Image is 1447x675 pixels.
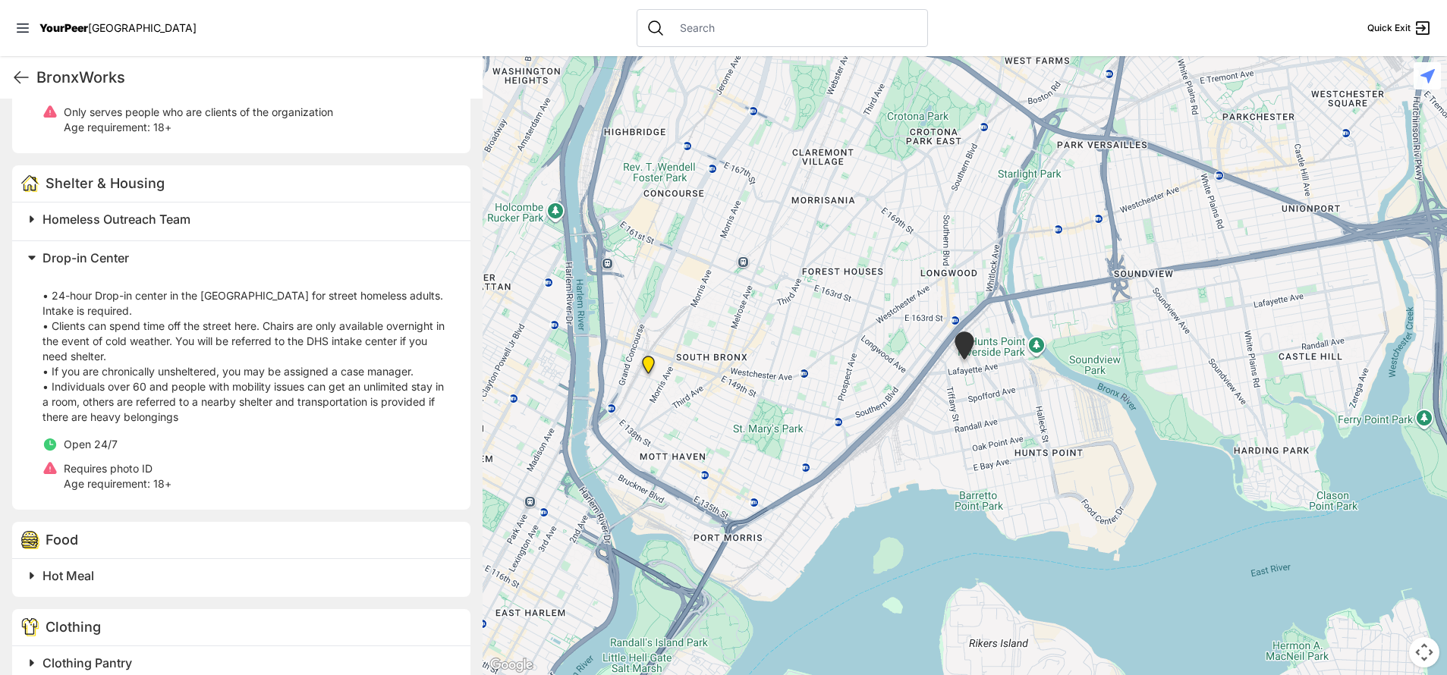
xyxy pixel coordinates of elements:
button: Map camera controls [1409,637,1439,667]
h1: BronxWorks [36,67,470,88]
span: Only serves people who are clients of the organization [64,105,333,118]
p: 18+ [64,120,333,135]
div: Harm Reduction Center [639,356,658,380]
p: • 24-hour Drop-in center in the [GEOGRAPHIC_DATA] for street homeless adults. Intake is required.... [42,273,452,425]
span: Quick Exit [1367,22,1411,34]
span: Shelter & Housing [46,175,165,191]
a: Quick Exit [1367,19,1432,37]
span: [GEOGRAPHIC_DATA] [88,21,197,34]
div: Living Room 24-Hour Drop-In Center [952,331,977,366]
span: YourPeer [39,21,88,34]
span: Hot Meal [42,568,94,583]
span: Age requirement: [64,121,150,133]
span: Food [46,532,78,548]
span: Homeless Outreach Team [42,212,190,227]
img: Google [486,655,536,675]
a: YourPeer[GEOGRAPHIC_DATA] [39,24,197,33]
p: Requires photo ID [64,461,171,476]
span: Drop-in Center [42,250,129,265]
span: Clothing [46,619,101,635]
p: 18+ [64,476,171,491]
span: Age requirement: [64,477,150,490]
a: Open this area in Google Maps (opens a new window) [486,655,536,675]
span: Open 24/7 [64,438,118,451]
input: Search [671,20,918,36]
span: Clothing Pantry [42,655,132,670]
